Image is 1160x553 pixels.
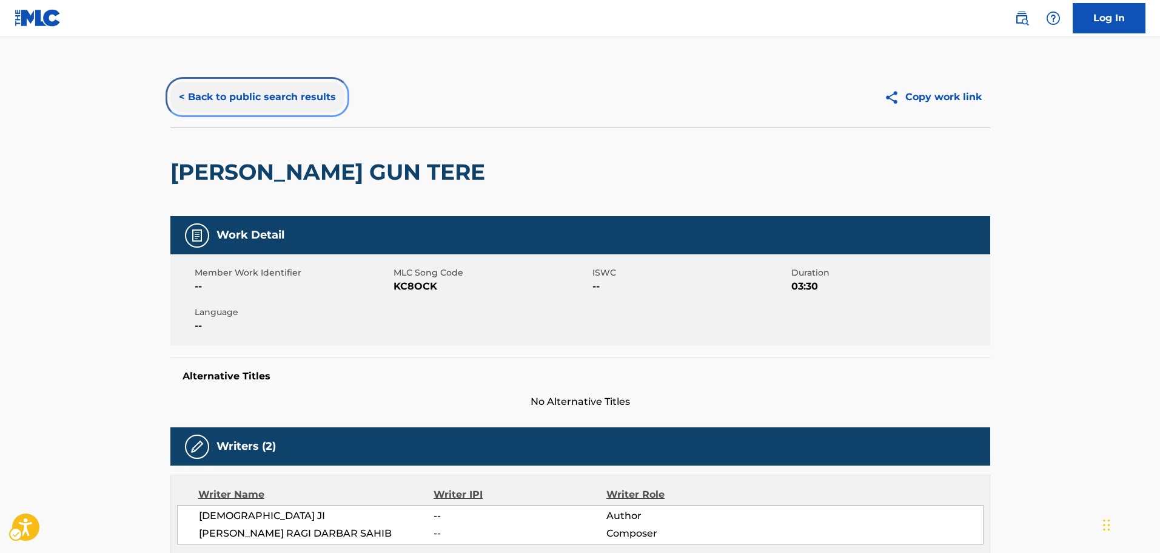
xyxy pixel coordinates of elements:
[170,158,491,186] h2: [PERSON_NAME] GUN TERE
[592,266,788,279] span: ISWC
[1103,507,1110,543] div: Drag
[198,487,434,502] div: Writer Name
[195,266,391,279] span: Member Work Identifier
[170,395,990,409] span: No Alternative Titles
[606,487,763,502] div: Writer Role
[1099,495,1160,553] div: Chat Widget
[884,90,905,105] img: Copy work link
[791,279,987,294] span: 03:30
[195,319,391,333] span: --
[190,439,204,454] img: Writers
[216,439,276,453] h5: Writers (2)
[606,526,763,541] span: Composer
[199,526,434,541] span: [PERSON_NAME] RAGI DARBAR SAHIB
[195,306,391,319] span: Language
[190,228,204,243] img: Work Detail
[1046,11,1061,25] img: help
[606,509,763,523] span: Author
[170,82,344,112] button: < Back to public search results
[183,370,978,382] h5: Alternative Titles
[199,509,434,523] span: [DEMOGRAPHIC_DATA] JI
[592,279,788,294] span: --
[1014,11,1029,25] img: search
[791,266,987,279] span: Duration
[195,279,391,294] span: --
[15,9,61,27] img: MLC Logo
[876,82,990,112] button: Copy work link
[216,228,284,242] h5: Work Detail
[434,487,606,502] div: Writer IPI
[1073,3,1145,33] a: Log In
[394,266,589,279] span: MLC Song Code
[1099,495,1160,553] iframe: Hubspot Iframe
[394,279,589,294] span: KC8OCK
[434,526,606,541] span: --
[434,509,606,523] span: --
